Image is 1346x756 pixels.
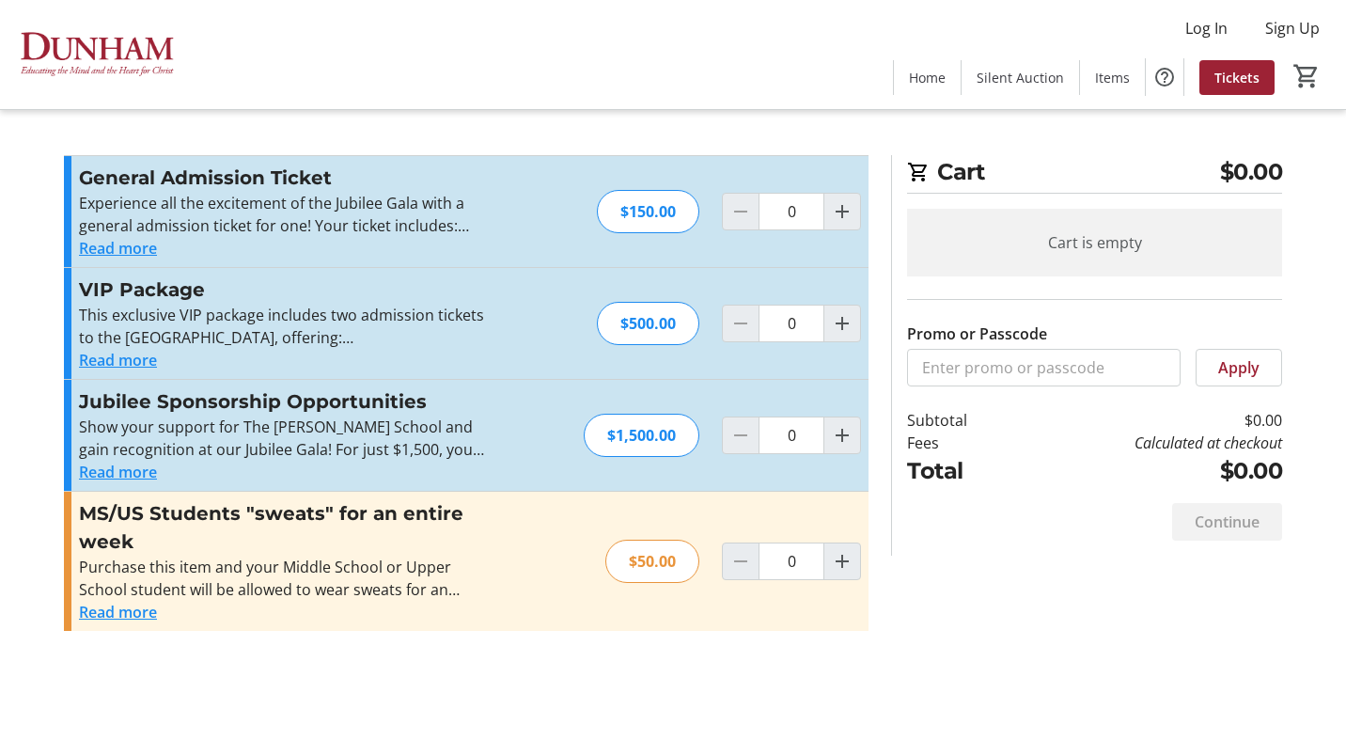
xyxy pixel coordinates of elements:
button: Log In [1170,13,1243,43]
button: Increment by one [824,194,860,229]
span: Home [909,68,946,87]
h2: Cart [907,155,1282,194]
button: Read more [79,349,157,371]
td: Fees [907,432,1016,454]
button: Cart [1290,59,1323,93]
span: Tickets [1214,68,1260,87]
div: $500.00 [597,302,699,345]
button: Increment by one [824,417,860,453]
div: $150.00 [597,190,699,233]
div: $50.00 [605,540,699,583]
p: Experience all the excitement of the Jubilee Gala with a general admission ticket for one! Your t... [79,192,490,237]
div: Purchase this item and your Middle School or Upper School student will be allowed to wear sweats ... [79,556,490,601]
input: Jubilee Sponsorship Opportunities Quantity [759,417,824,454]
input: VIP Package Quantity [759,305,824,342]
input: General Admission Ticket Quantity [759,193,824,230]
button: Read more [79,601,157,623]
p: Show your support for The [PERSON_NAME] School and gain recognition at our Jubilee Gala! For just... [79,416,490,461]
input: Enter promo or passcode [907,349,1181,386]
span: Sign Up [1265,17,1320,39]
button: Increment by one [824,306,860,341]
button: Help [1146,58,1183,96]
h3: General Admission Ticket [79,164,490,192]
td: $0.00 [1016,409,1282,432]
h3: VIP Package [79,276,490,304]
span: Log In [1185,17,1228,39]
span: Silent Auction [977,68,1064,87]
span: $0.00 [1220,155,1283,189]
td: Calculated at checkout [1016,432,1282,454]
p: This exclusive VIP package includes two admission tickets to the [GEOGRAPHIC_DATA], offering: [79,304,490,349]
a: Silent Auction [962,60,1079,95]
button: Apply [1196,349,1282,386]
input: MS/US Students "sweats" for an entire week Quantity [759,543,824,580]
td: Subtotal [907,409,1016,432]
td: $0.00 [1016,454,1282,488]
span: Items [1095,68,1130,87]
div: $1,500.00 [584,414,699,457]
button: Increment by one [824,543,860,579]
label: Promo or Passcode [907,323,1047,345]
h3: Jubilee Sponsorship Opportunities [79,387,490,416]
button: Read more [79,461,157,483]
a: Tickets [1199,60,1275,95]
div: Cart is empty [907,209,1282,276]
img: The Dunham School's Logo [11,8,179,102]
button: Sign Up [1250,13,1335,43]
a: Items [1080,60,1145,95]
span: Apply [1218,356,1260,379]
button: Read more [79,237,157,260]
td: Total [907,454,1016,488]
a: Home [894,60,961,95]
h3: MS/US Students "sweats" for an entire week [79,499,490,556]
